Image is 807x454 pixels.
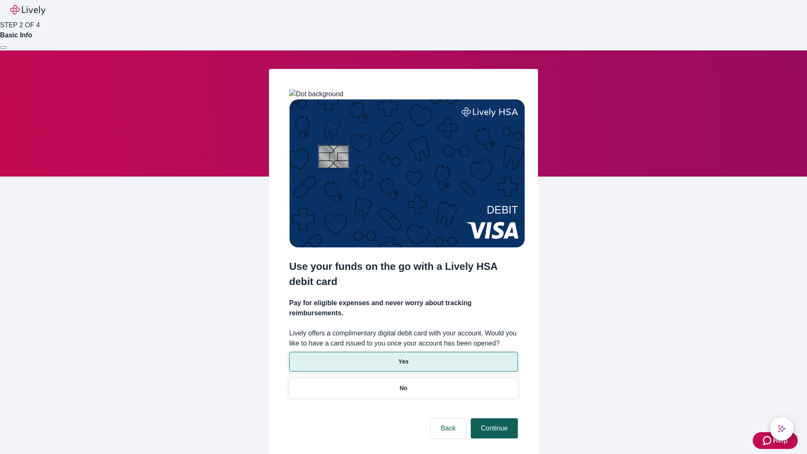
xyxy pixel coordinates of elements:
button: Back [430,418,466,438]
button: Continue [471,418,518,438]
img: Debit card [289,99,525,248]
p: Yes [398,357,409,366]
img: Dot background [289,89,343,99]
button: No [289,378,518,398]
h4: Pay for eligible expenses and never worry about tracking reimbursements. [289,298,518,318]
button: chat [770,417,794,441]
span: Help [773,436,788,446]
svg: Zendesk support icon [763,436,773,446]
svg: Lively AI Assistant [778,425,786,433]
p: No [400,384,408,393]
button: Zendesk support iconHelp [753,432,798,449]
label: Lively offers a complimentary digital debit card with your account. Would you like to have a card... [289,328,518,348]
img: Lively [10,5,45,15]
h2: Use your funds on the go with a Lively HSA debit card [289,259,518,289]
button: Yes [289,352,518,372]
